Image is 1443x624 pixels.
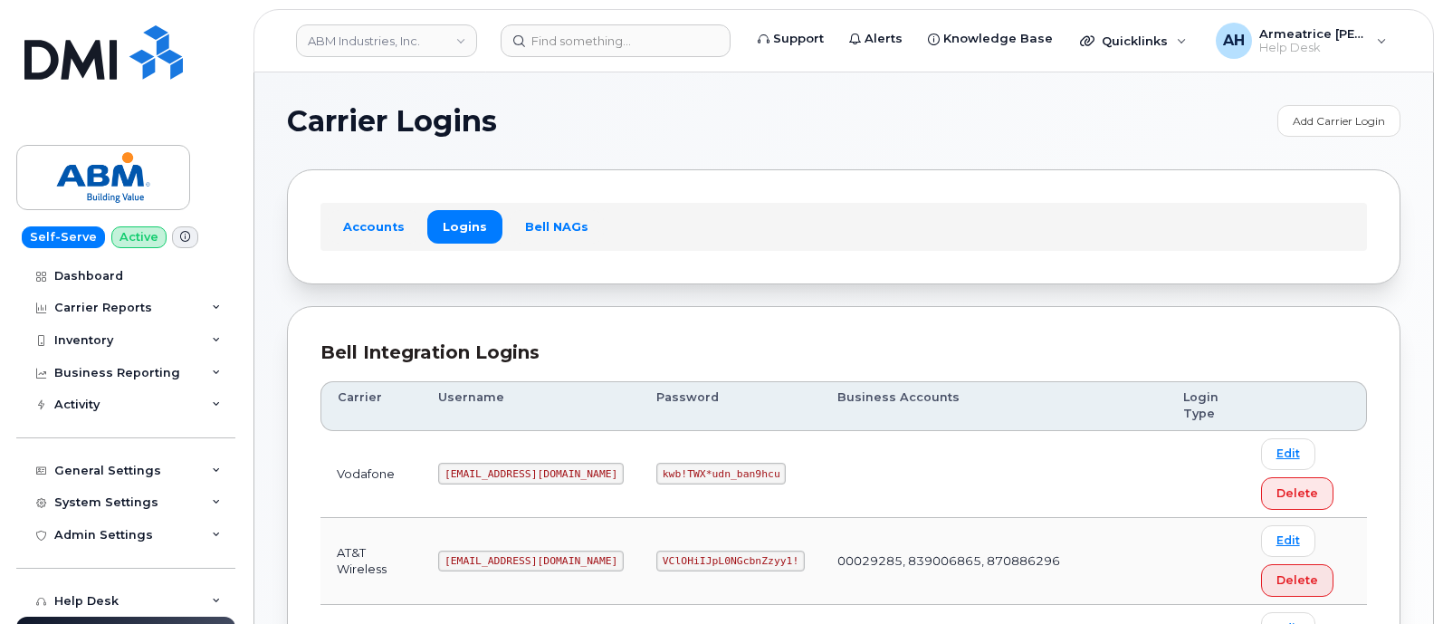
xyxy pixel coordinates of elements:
th: Carrier [320,381,422,431]
code: kwb!TWX*udn_ban9hcu [656,463,786,485]
a: Bell NAGs [510,210,604,243]
span: Carrier Logins [287,108,497,135]
th: Username [422,381,640,431]
a: Accounts [328,210,420,243]
code: [EMAIL_ADDRESS][DOMAIN_NAME] [438,463,624,485]
td: AT&T Wireless [320,518,422,605]
a: Edit [1261,438,1315,470]
th: Password [640,381,821,431]
span: Delete [1276,571,1318,589]
button: Delete [1261,477,1333,510]
td: Vodafone [320,431,422,518]
span: Delete [1276,485,1318,502]
div: Bell Integration Logins [320,340,1367,366]
th: Business Accounts [821,381,1167,431]
code: [EMAIL_ADDRESS][DOMAIN_NAME] [438,551,624,572]
a: Add Carrier Login [1277,105,1400,137]
button: Delete [1261,564,1333,597]
a: Logins [427,210,502,243]
th: Login Type [1167,381,1245,431]
td: 00029285, 839006865, 870886296 [821,518,1167,605]
code: VClOHiIJpL0NGcbnZzyy1! [656,551,805,572]
a: Edit [1261,525,1315,557]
